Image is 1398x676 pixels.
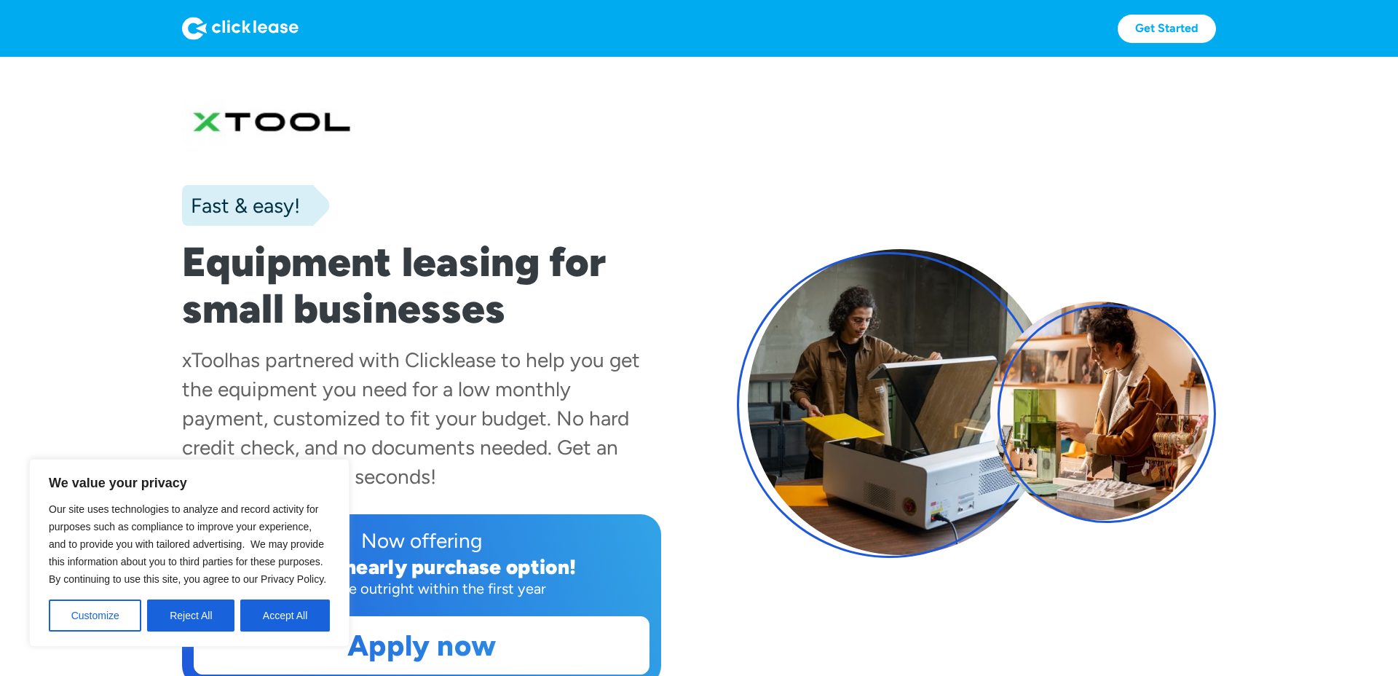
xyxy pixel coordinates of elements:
[194,578,649,599] div: Purchase outright within the first year
[29,459,349,647] div: We value your privacy
[49,474,330,492] p: We value your privacy
[182,239,661,332] h1: Equipment leasing for small businesses
[240,600,330,632] button: Accept All
[356,554,576,579] div: early purchase option!
[147,600,234,632] button: Reject All
[1118,15,1216,43] a: Get Started
[194,617,649,674] a: Apply now
[182,347,229,372] div: xTool
[49,600,141,632] button: Customize
[194,526,649,555] div: Now offering
[182,347,640,489] div: has partnered with Clicklease to help you get the equipment you need for a low monthly payment, c...
[182,17,299,40] img: Logo
[49,503,326,585] span: Our site uses technologies to analyze and record activity for purposes such as compliance to impr...
[182,191,300,220] div: Fast & easy!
